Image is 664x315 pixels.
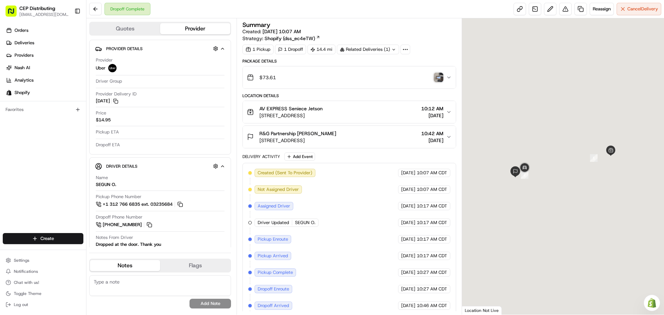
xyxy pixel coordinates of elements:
[401,269,415,276] span: [DATE]
[242,58,456,64] div: Package Details
[96,65,105,71] span: Uber
[590,3,614,15] button: Reassign
[96,78,122,84] span: Driver Group
[96,221,153,229] a: [PHONE_NUMBER]
[242,45,274,54] div: 1 Pickup
[262,28,301,35] span: [DATE] 10:07 AM
[3,256,83,265] button: Settings
[96,201,184,208] a: +1 312 766 6835 ext. 03235684
[258,253,288,259] span: Pickup Arrived
[3,25,86,36] a: Orders
[627,6,658,12] span: Cancel Delivery
[401,170,415,176] span: [DATE]
[96,214,142,220] span: Dropoff Phone Number
[96,175,108,181] span: Name
[106,46,142,52] span: Provider Details
[96,241,161,248] div: Dropped at the door. Thank you
[96,57,113,63] span: Provider
[3,75,86,86] a: Analytics
[417,186,447,193] span: 10:07 AM CDT
[417,286,447,292] span: 10:27 AM CDT
[14,302,28,307] span: Log out
[417,203,447,209] span: 10:17 AM CDT
[258,186,299,193] span: Not Assigned Driver
[6,90,12,95] img: Shopify logo
[15,77,34,83] span: Analytics
[3,104,83,115] div: Favorites
[242,154,280,159] div: Delivery Activity
[284,152,315,161] button: Add Event
[421,105,443,112] span: 10:12 AM
[258,203,290,209] span: Assigned Driver
[258,286,289,292] span: Dropoff Enroute
[243,66,455,89] button: $73.61photo_proof_of_delivery image
[462,306,502,315] div: Location Not Live
[242,22,270,28] h3: Summary
[258,170,312,176] span: Created (Sent To Provider)
[3,3,72,19] button: CEP Distributing[EMAIL_ADDRESS][DOMAIN_NAME]
[96,110,106,116] span: Price
[19,5,55,12] button: CEP Distributing
[259,105,323,112] span: AV EXPRESS Seniece Jetson
[259,130,336,137] span: R&G Partnership [PERSON_NAME]
[3,300,83,309] button: Log out
[96,98,118,104] button: [DATE]
[421,130,443,137] span: 10:42 AM
[95,160,225,172] button: Driver Details
[337,45,399,54] div: Related Deliveries (1)
[15,27,28,34] span: Orders
[243,126,455,148] button: R&G Partnership [PERSON_NAME][STREET_ADDRESS]10:42 AM[DATE]
[417,220,447,226] span: 10:17 AM CDT
[160,23,230,34] button: Provider
[593,6,611,12] span: Reassign
[307,45,335,54] div: 14.4 mi
[259,137,336,144] span: [STREET_ADDRESS]
[106,164,137,169] span: Driver Details
[15,90,30,96] span: Shopify
[15,40,34,46] span: Deliveries
[15,52,34,58] span: Providers
[3,233,83,244] button: Create
[258,303,289,309] span: Dropoff Arrived
[14,291,41,296] span: Toggle Theme
[617,3,661,15] button: CancelDelivery
[417,170,447,176] span: 10:07 AM CDT
[401,236,415,242] span: [DATE]
[96,129,119,135] span: Pickup ETA
[96,91,137,97] span: Provider Delivery ID
[14,258,29,263] span: Settings
[243,101,455,123] button: AV EXPRESS Seniece Jetson[STREET_ADDRESS]10:12 AM[DATE]
[3,289,83,298] button: Toggle Theme
[401,220,415,226] span: [DATE]
[3,278,83,287] button: Chat with us!
[259,74,276,81] span: $73.61
[96,234,133,241] span: Notes From Driver
[90,23,160,34] button: Quotes
[3,50,86,61] a: Providers
[401,286,415,292] span: [DATE]
[417,269,447,276] span: 10:27 AM CDT
[275,45,306,54] div: 1 Dropoff
[96,182,116,188] div: SEGUN O.
[521,171,528,179] div: 2
[265,35,315,42] span: Shopify (dss_ec4eTW)
[90,260,160,271] button: Notes
[14,280,39,285] span: Chat with us!
[258,220,289,226] span: Driver Updated
[19,12,69,17] span: [EMAIL_ADDRESS][DOMAIN_NAME]
[259,112,323,119] span: [STREET_ADDRESS]
[15,65,30,71] span: Nash AI
[401,203,415,209] span: [DATE]
[3,267,83,276] button: Notifications
[421,137,443,144] span: [DATE]
[95,43,225,54] button: Provider Details
[295,220,315,226] span: SEGUN O.
[96,142,120,148] span: Dropoff ETA
[434,73,443,82] img: photo_proof_of_delivery image
[242,93,456,99] div: Location Details
[3,37,86,48] a: Deliveries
